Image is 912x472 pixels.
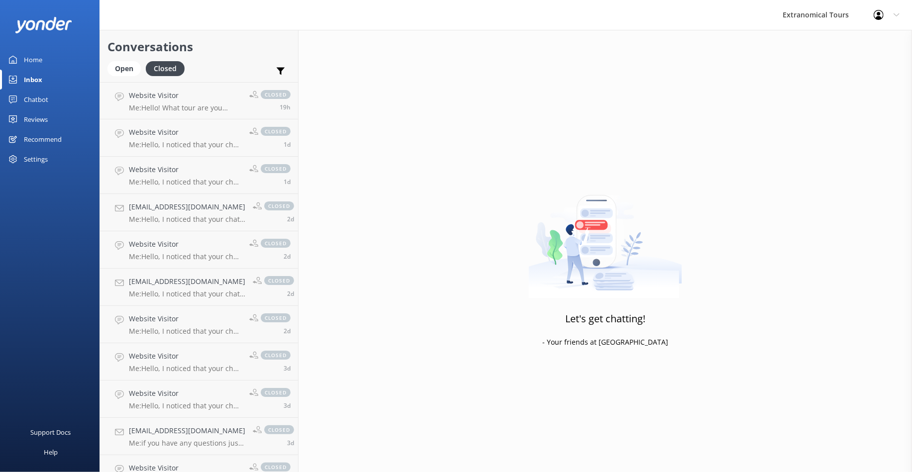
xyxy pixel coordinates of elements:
span: Aug 31 2025 09:56pm (UTC -07:00) America/Tijuana [284,140,291,149]
div: Closed [146,61,185,76]
h4: [EMAIL_ADDRESS][DOMAIN_NAME] [129,425,245,436]
span: closed [264,201,294,210]
div: Open [107,61,141,76]
h4: Website Visitor [129,388,242,399]
p: Me: Hello, I noticed that your chat remains open, but inactive. I will close this live chat for n... [129,364,242,373]
p: Me: Hello, I noticed that your chat remains open, but inactive. I will close this live chat for n... [129,178,242,187]
span: closed [264,276,294,285]
div: Support Docs [31,422,71,442]
span: Sep 01 2025 02:51pm (UTC -07:00) America/Tijuana [280,103,291,111]
span: closed [261,239,291,248]
span: Aug 30 2025 07:01pm (UTC -07:00) America/Tijuana [287,289,294,298]
span: Aug 30 2025 06:10pm (UTC -07:00) America/Tijuana [284,327,291,335]
p: Me: Hello, I noticed that your chat remains open, but inactive. I will close this live chat for n... [129,215,245,224]
span: closed [261,463,291,472]
p: Me: Hello, I noticed that your chat remains open, but inactive. I will close this live chat for n... [129,140,242,149]
p: Me: Hello, I noticed that your chat remains open, but inactive. I will close this live chat for n... [129,252,242,261]
p: Me: if you have any questions just let us know. [129,439,245,448]
p: Me: Hello, I noticed that your chat remains open, but inactive. I will close this live chat for n... [129,327,242,336]
p: - Your friends at [GEOGRAPHIC_DATA] [542,337,668,348]
img: yonder-white-logo.png [15,17,72,33]
h4: Website Visitor [129,351,242,362]
a: Website VisitorMe:Hello, I noticed that your chat remains open, but inactive. I will close this l... [100,343,298,380]
a: Website VisitorMe:Hello, I noticed that your chat remains open, but inactive. I will close this l... [100,157,298,194]
a: Website VisitorMe:Hello, I noticed that your chat remains open, but inactive. I will close this l... [100,119,298,157]
a: Website VisitorMe:Hello, I noticed that your chat remains open, but inactive. I will close this l... [100,306,298,343]
span: Aug 29 2025 09:39pm (UTC -07:00) America/Tijuana [287,439,294,447]
a: Open [107,63,146,74]
span: closed [261,127,291,136]
h4: Website Visitor [129,127,242,138]
h4: Website Visitor [129,239,242,250]
h2: Conversations [107,37,291,56]
p: Me: Hello, I noticed that your chat remains open, but inactive. I will close this live chat for n... [129,289,245,298]
span: Aug 30 2025 08:27pm (UTC -07:00) America/Tijuana [284,252,291,261]
a: Closed [146,63,190,74]
span: Aug 30 2025 07:46am (UTC -07:00) America/Tijuana [284,364,291,373]
h4: [EMAIL_ADDRESS][DOMAIN_NAME] [129,201,245,212]
img: artwork of a man stealing a conversation from at giant smartphone [528,174,682,298]
p: Me: Hello, I noticed that your chat remains open, but inactive. I will close this live chat for n... [129,401,242,410]
span: Aug 29 2025 09:56pm (UTC -07:00) America/Tijuana [284,401,291,410]
a: [EMAIL_ADDRESS][DOMAIN_NAME]Me:if you have any questions just let us know.closed3d [100,418,298,455]
div: Reviews [24,109,48,129]
span: closed [261,90,291,99]
span: closed [261,351,291,360]
span: closed [261,388,291,397]
div: Chatbot [24,90,48,109]
div: Home [24,50,42,70]
p: Me: Hello! What tour are you interested at? [129,103,242,112]
div: Help [44,442,58,462]
span: closed [261,164,291,173]
h4: Website Visitor [129,313,242,324]
h4: [EMAIL_ADDRESS][DOMAIN_NAME] [129,276,245,287]
h4: Website Visitor [129,90,242,101]
div: Settings [24,149,48,169]
h4: Website Visitor [129,164,242,175]
a: Website VisitorMe:Hello! What tour are you interested at?closed19h [100,82,298,119]
a: [EMAIL_ADDRESS][DOMAIN_NAME]Me:Hello, I noticed that your chat remains open, but inactive. I will... [100,269,298,306]
a: Website VisitorMe:Hello, I noticed that your chat remains open, but inactive. I will close this l... [100,380,298,418]
span: Aug 31 2025 07:30pm (UTC -07:00) America/Tijuana [284,178,291,186]
span: closed [261,313,291,322]
div: Recommend [24,129,62,149]
a: Website VisitorMe:Hello, I noticed that your chat remains open, but inactive. I will close this l... [100,231,298,269]
h3: Let's get chatting! [565,311,645,327]
span: closed [264,425,294,434]
a: [EMAIL_ADDRESS][DOMAIN_NAME]Me:Hello, I noticed that your chat remains open, but inactive. I will... [100,194,298,231]
span: Aug 31 2025 04:40am (UTC -07:00) America/Tijuana [287,215,294,223]
div: Inbox [24,70,42,90]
